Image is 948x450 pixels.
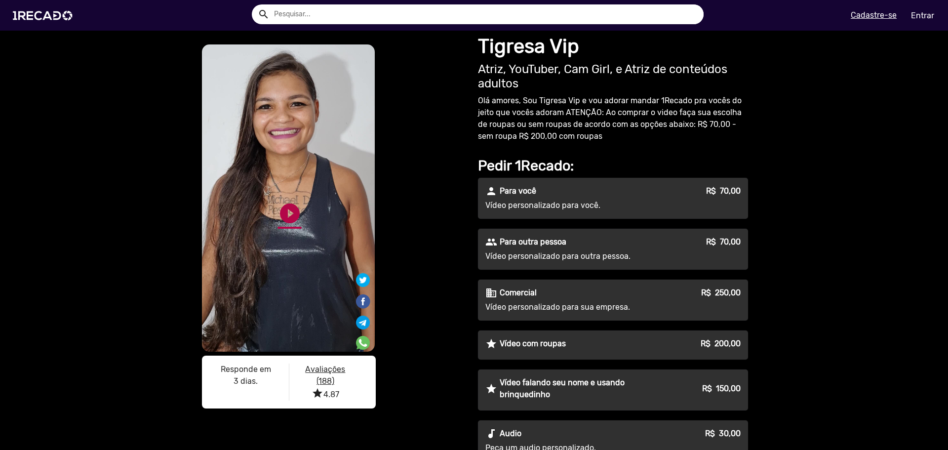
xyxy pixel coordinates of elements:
p: Para você [500,185,536,197]
img: Compartilhe no whatsapp [356,336,370,350]
p: Vídeo personalizado para você. [485,200,664,211]
u: Avaliações (188) [305,365,345,386]
p: Vídeo falando seu nome e usando brinquedinho [500,377,664,401]
img: Compartilhe no telegram [356,316,370,329]
i: Share on Facebook [355,293,371,302]
mat-icon: person [485,185,497,197]
i: star [312,387,323,399]
p: Audio [500,428,521,440]
p: R$ 150,00 [702,383,741,395]
p: Vídeo personalizado para sua empresa. [485,301,664,313]
b: 3 dias. [234,376,258,386]
mat-icon: star [485,383,497,395]
img: Compartilhe no twitter [356,273,370,287]
h2: Pedir 1Recado: [478,157,748,174]
mat-icon: star [485,338,497,350]
p: Olá amores, Sou Tigresa Vip e vou adorar mandar 1Recado pra vocês do jeito que vocês adoram ATENÇ... [478,95,748,142]
i: Share on Telegram [356,314,370,324]
mat-icon: people [485,236,497,248]
span: 4.87 [312,390,339,399]
p: R$ 250,00 [701,287,741,299]
p: Vídeo personalizado para outra pessoa. [485,250,664,262]
p: R$ 70,00 [706,236,741,248]
h1: Tigresa Vip [478,35,748,58]
p: Comercial [500,287,537,299]
p: Responde em [210,364,281,375]
button: Example home icon [254,5,272,22]
p: R$ 70,00 [706,185,741,197]
p: Para outra pessoa [500,236,566,248]
mat-icon: audiotrack [485,428,497,440]
mat-icon: business [485,287,497,299]
a: Entrar [905,7,941,24]
h2: Atriz, YouTuber, Cam Girl, e Atriz de conteúdos adultos [478,62,748,91]
p: R$ 200,00 [701,338,741,350]
u: Cadastre-se [851,10,897,20]
a: play_circle_filled [278,202,302,225]
i: Share on Twitter [356,275,370,285]
input: Pesquisar... [267,4,704,24]
video: S1RECADO vídeos dedicados para fãs e empresas [202,44,375,352]
p: R$ 30,00 [705,428,741,440]
img: Compartilhe no facebook [355,293,371,309]
i: Share on WhatsApp [356,334,370,344]
p: Vídeo com roupas [500,338,566,350]
mat-icon: Example home icon [258,8,270,20]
